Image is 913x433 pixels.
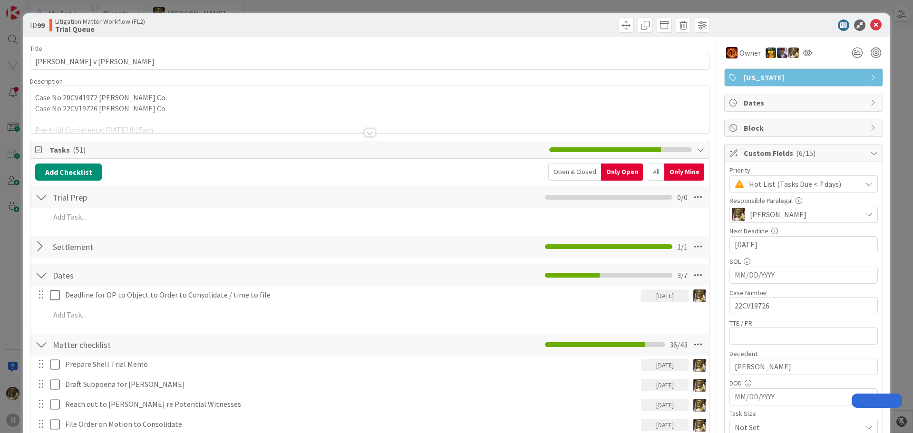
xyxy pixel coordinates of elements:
[601,164,643,181] div: Only Open
[49,267,263,284] input: Add Checklist...
[744,122,865,134] span: Block
[729,349,758,358] label: Decedent
[30,19,45,31] span: ID
[732,208,745,221] img: DG
[30,44,42,53] label: Title
[49,336,263,353] input: Add Checklist...
[744,72,865,83] span: [US_STATE]
[735,389,873,405] input: MM/DD/YYYY
[744,147,865,159] span: Custom Fields
[735,237,873,253] input: MM/DD/YYYY
[750,209,806,220] span: [PERSON_NAME]
[65,419,637,430] p: File Order on Motion to Consolidate
[796,148,816,158] span: ( 6/15 )
[693,359,706,372] img: DG
[693,379,706,392] img: DG
[641,419,689,431] div: [DATE]
[739,47,761,58] span: Owner
[729,410,878,417] div: Task Size
[749,177,856,191] span: Hot List (Tasks Due < 7 days)
[49,238,263,255] input: Add Checklist...
[30,53,709,70] input: type card name here...
[35,103,704,114] p: Case No 22CV19726 [PERSON_NAME] Co
[37,20,45,30] b: 99
[65,359,637,370] p: Prepare Shell Trial Memo
[744,97,865,108] span: Dates
[729,319,752,327] label: TTE / PR
[49,189,263,206] input: Add Checklist...
[35,92,704,103] p: Case No 20CV41972 [PERSON_NAME] Co.
[693,419,706,432] img: DG
[729,197,878,204] div: Responsible Paralegal
[73,145,86,154] span: ( 51 )
[55,18,145,25] span: Litigation Matter Workflow (FL2)
[641,379,689,391] div: [DATE]
[548,164,601,181] div: Open & Closed
[729,167,878,173] div: Priority
[677,269,688,281] span: 3 / 7
[641,399,689,411] div: [DATE]
[641,289,689,302] div: [DATE]
[766,48,776,58] img: MR
[788,48,799,58] img: DG
[693,289,706,302] img: DG
[641,359,689,371] div: [DATE]
[648,164,664,181] div: All
[726,47,738,58] img: TR
[664,164,704,181] div: Only Mine
[65,399,637,410] p: Reach out to [PERSON_NAME] re Potential Witnesses
[670,339,688,350] span: 36 / 43
[735,267,873,283] input: MM/DD/YYYY
[729,228,878,234] div: Next Deadline
[729,380,878,386] div: DOD
[677,241,688,252] span: 1 / 1
[777,48,787,58] img: ML
[729,289,767,297] label: Case Number
[30,77,63,86] span: Description
[49,144,544,155] span: Tasks
[65,289,637,300] p: Deadline for OP to Object to Order to Consolidate / time to file
[677,192,688,203] span: 0 / 0
[693,399,706,412] img: DG
[35,164,102,181] button: Add Checklist
[55,25,145,33] b: Trial Queue
[729,258,878,265] div: SOL
[65,379,637,390] p: Draft Subpoena for [PERSON_NAME]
